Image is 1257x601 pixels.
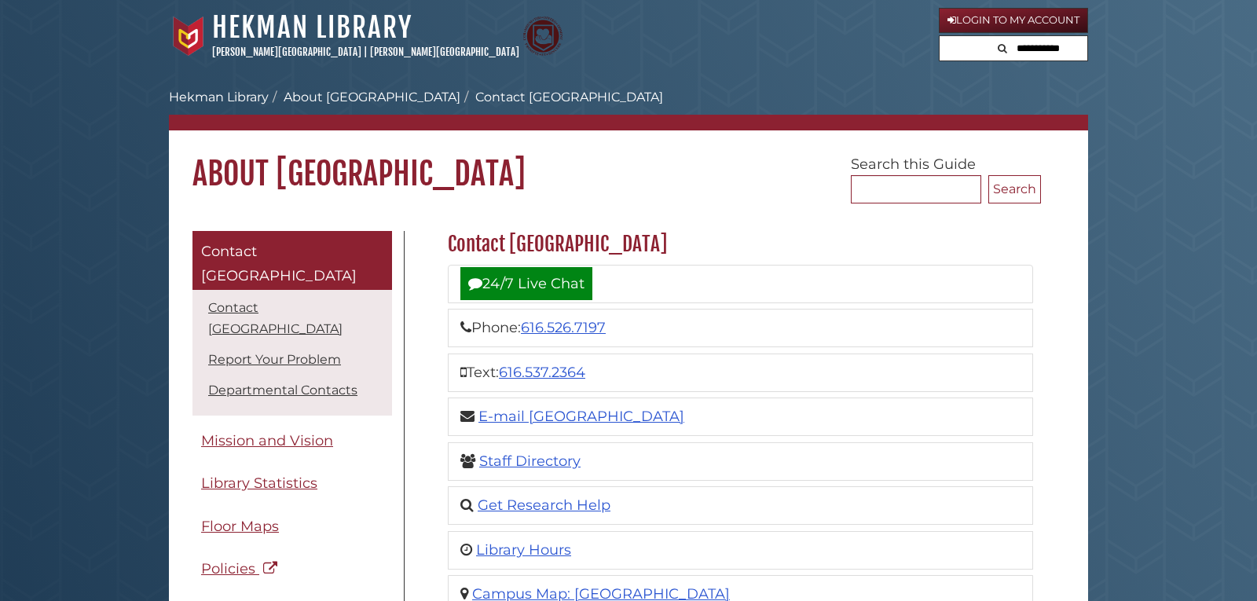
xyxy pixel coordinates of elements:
a: Mission and Vision [192,423,392,459]
li: Phone: [448,309,1033,347]
span: | [364,46,368,58]
span: Policies [201,560,255,577]
a: About [GEOGRAPHIC_DATA] [284,90,460,104]
a: Hekman Library [212,10,412,45]
span: Mission and Vision [201,432,333,449]
a: [PERSON_NAME][GEOGRAPHIC_DATA] [212,46,361,58]
a: Get Research Help [478,497,610,514]
h2: Contact [GEOGRAPHIC_DATA] [440,232,1041,257]
a: Departmental Contacts [208,383,357,398]
a: Policies [192,552,392,587]
img: Calvin Theological Seminary [523,16,563,56]
a: Library Hours [476,541,571,559]
a: 616.526.7197 [521,319,606,336]
a: [PERSON_NAME][GEOGRAPHIC_DATA] [370,46,519,58]
a: Contact [GEOGRAPHIC_DATA] [208,300,343,336]
a: Login to My Account [939,8,1088,33]
li: Contact [GEOGRAPHIC_DATA] [460,88,663,107]
i: Search [998,43,1007,53]
nav: breadcrumb [169,88,1088,130]
a: Contact [GEOGRAPHIC_DATA] [192,231,392,290]
button: Search [988,175,1041,203]
a: 24/7 Live Chat [460,267,592,300]
button: Search [993,36,1012,57]
h1: About [GEOGRAPHIC_DATA] [169,130,1088,193]
a: Report Your Problem [208,352,341,367]
li: Text: [448,354,1033,392]
a: Staff Directory [479,453,581,470]
div: Guide Pages [192,231,392,595]
img: Calvin University [169,16,208,56]
a: Hekman Library [169,90,269,104]
span: Contact [GEOGRAPHIC_DATA] [201,243,357,285]
a: E-mail [GEOGRAPHIC_DATA] [478,408,684,425]
span: Library Statistics [201,475,317,492]
a: Library Statistics [192,466,392,501]
a: Floor Maps [192,509,392,544]
a: 616.537.2364 [499,364,585,381]
span: Floor Maps [201,518,279,535]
